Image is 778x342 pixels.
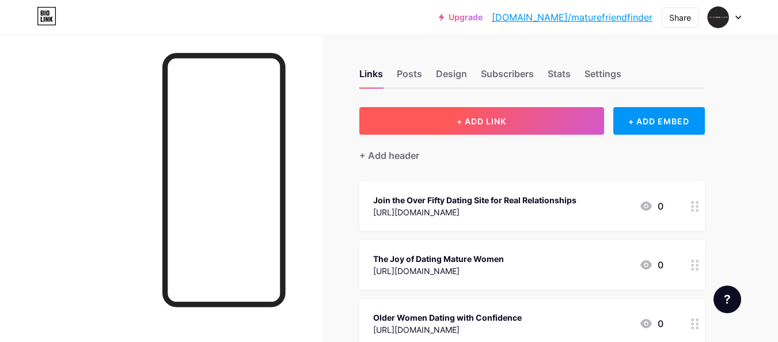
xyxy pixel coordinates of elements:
a: [DOMAIN_NAME]/maturefriendfinder [492,10,652,24]
div: The Joy of Dating Mature Women [373,253,504,265]
div: Older Women Dating with Confidence [373,311,522,324]
div: Subscribers [481,67,534,88]
div: Posts [397,67,422,88]
div: + ADD EMBED [613,107,705,135]
div: Design [436,67,467,88]
button: + ADD LINK [359,107,604,135]
span: + ADD LINK [457,116,506,126]
div: 0 [639,258,663,272]
div: [URL][DOMAIN_NAME] [373,206,576,218]
div: [URL][DOMAIN_NAME] [373,265,504,277]
div: [URL][DOMAIN_NAME] [373,324,522,336]
div: Settings [585,67,621,88]
div: 0 [639,317,663,330]
div: 0 [639,199,663,213]
div: Join the Over Fifty Dating Site for Real Relationships [373,194,576,206]
div: Share [669,12,691,24]
div: Stats [548,67,571,88]
img: maturefriendfinder [707,6,729,28]
div: Links [359,67,383,88]
div: + Add header [359,149,419,162]
a: Upgrade [439,13,483,22]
